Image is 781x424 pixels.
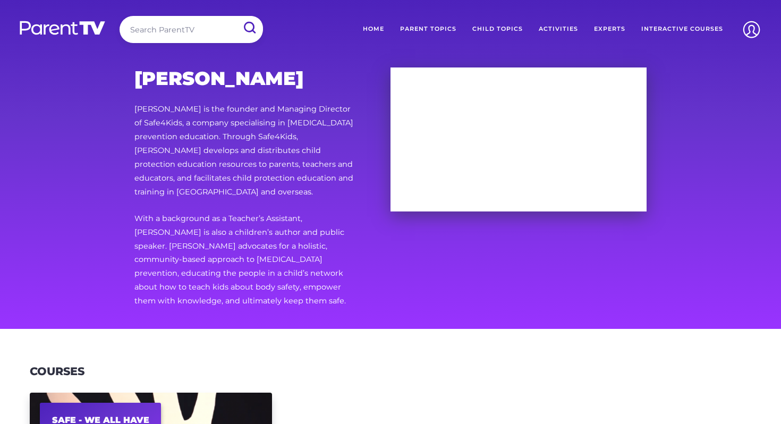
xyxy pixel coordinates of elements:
a: Interactive Courses [633,16,731,43]
input: Search ParentTV [120,16,263,43]
a: Parent Topics [392,16,464,43]
h2: [PERSON_NAME] [134,67,356,90]
img: Account [738,16,765,43]
h3: Courses [30,365,84,378]
a: Child Topics [464,16,531,43]
input: Submit [235,16,263,40]
a: Experts [586,16,633,43]
img: parenttv-logo-white.4c85aaf.svg [19,20,106,36]
p: With a background as a Teacher’s Assistant, [PERSON_NAME] is also a children’s author and public ... [134,212,356,308]
a: Activities [531,16,586,43]
a: Home [355,16,392,43]
p: [PERSON_NAME] is the founder and Managing Director of Safe4Kids, a company specialising in [MEDIC... [134,103,356,199]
